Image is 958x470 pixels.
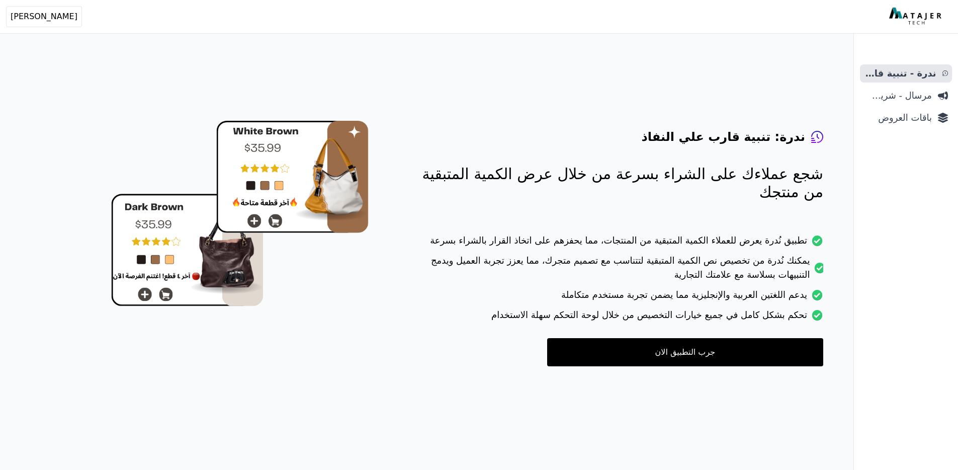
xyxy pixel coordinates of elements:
[409,308,823,328] li: تحكم بشكل كامل في جميع خيارات التخصيص من خلال لوحة التحكم سهلة الاستخدام
[864,66,936,81] span: ندرة - تنبية قارب علي النفاذ
[409,254,823,288] li: يمكنك نُدرة من تخصيص نص الكمية المتبقية لتتناسب مع تصميم متجرك، مما يعزز تجربة العميل ويدمج التنب...
[111,121,369,306] img: hero
[860,109,952,127] a: باقات العروض
[409,233,823,254] li: تطبيق نُدرة يعرض للعملاء الكمية المتبقية من المنتجات، مما يحفزهم على اتخاذ القرار بالشراء بسرعة
[860,87,952,105] a: مرسال - شريط دعاية
[409,288,823,308] li: يدعم اللغتين العربية والإنجليزية مما يضمن تجربة مستخدم متكاملة
[889,8,944,26] img: MatajerTech Logo
[864,111,932,125] span: باقات العروض
[641,129,805,145] h4: ندرة: تنبية قارب علي النفاذ
[6,6,82,27] button: [PERSON_NAME]
[11,11,77,23] span: [PERSON_NAME]
[864,89,932,103] span: مرسال - شريط دعاية
[409,165,823,201] p: شجع عملاءك على الشراء بسرعة من خلال عرض الكمية المتبقية من منتجك
[547,338,823,366] a: جرب التطبيق الان
[860,64,952,83] a: ندرة - تنبية قارب علي النفاذ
